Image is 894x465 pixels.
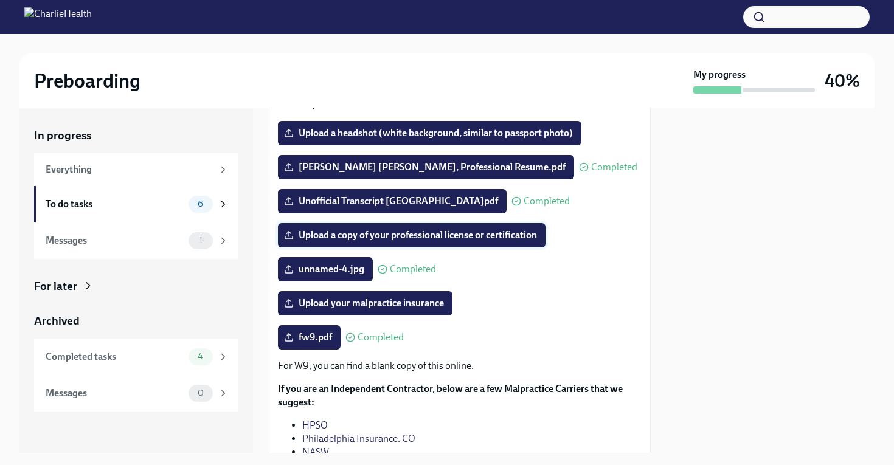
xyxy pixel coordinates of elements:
span: Completed [524,196,570,206]
span: unnamed-4.jpg [286,263,364,275]
h3: 40% [825,70,860,92]
span: 0 [190,388,211,398]
div: To do tasks [46,198,184,211]
span: Completed [591,162,637,172]
img: CharlieHealth [24,7,92,27]
span: Completed [358,332,404,342]
a: Everything [34,153,238,186]
a: Messages1 [34,222,238,259]
span: 1 [192,236,210,245]
span: fw9.pdf [286,331,332,343]
a: Completed tasks4 [34,339,238,375]
h2: Preboarding [34,69,140,93]
strong: If you are an Independent Contractor, below are a few Malpractice Carriers that we suggest: [278,383,623,408]
span: Unofficial Transcript [GEOGRAPHIC_DATA]pdf [286,195,498,207]
a: NASW [302,446,329,458]
span: 4 [190,352,210,361]
a: To do tasks6 [34,186,238,222]
a: Messages0 [34,375,238,412]
span: [PERSON_NAME] [PERSON_NAME], Professional Resume.pdf [286,161,566,173]
div: Messages [46,234,184,247]
label: Unofficial Transcript [GEOGRAPHIC_DATA]pdf [278,189,507,213]
label: fw9.pdf [278,325,341,350]
span: 6 [190,199,210,208]
label: Upload a headshot (white background, similar to passport photo) [278,121,581,145]
label: Upload your malpractice insurance [278,291,452,315]
a: Archived [34,313,238,329]
label: unnamed-4.jpg [278,257,373,281]
a: Philadelphia Insurance. CO [302,433,415,444]
span: Upload a headshot (white background, similar to passport photo) [286,127,573,139]
div: Completed tasks [46,350,184,363]
a: In progress [34,128,238,143]
div: Everything [46,163,213,176]
a: For later [34,278,238,294]
div: Messages [46,387,184,400]
p: For W9, you can find a blank copy of this online. [278,359,640,373]
strong: My progress [693,68,746,81]
span: Upload a copy of your professional license or certification [286,229,537,241]
label: Upload a copy of your professional license or certification [278,223,546,247]
span: Completed [390,264,436,274]
span: Upload your malpractice insurance [286,297,444,309]
a: HPSO [302,419,328,431]
div: For later [34,278,77,294]
label: [PERSON_NAME] [PERSON_NAME], Professional Resume.pdf [278,155,574,179]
